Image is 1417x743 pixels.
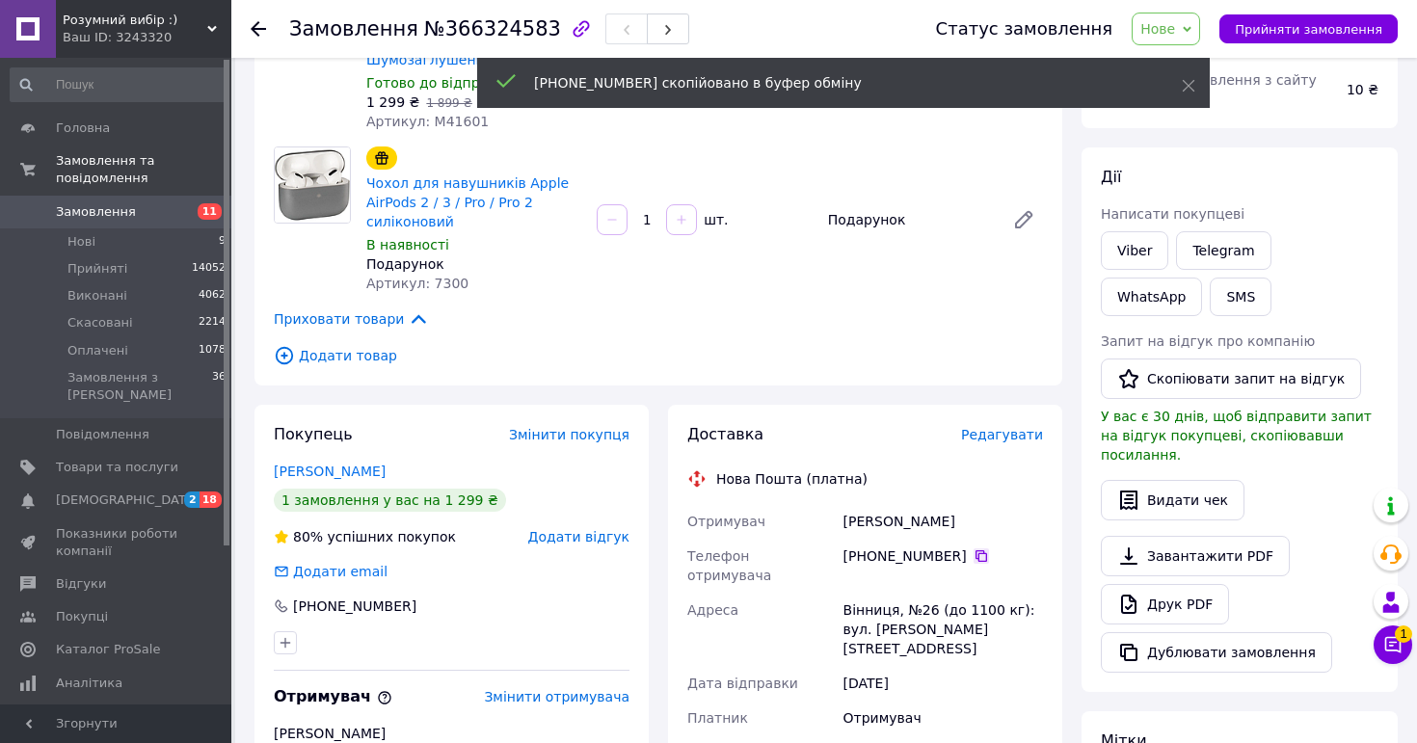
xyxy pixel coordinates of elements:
[67,314,133,332] span: Скасовані
[1374,625,1412,664] button: Чат з покупцем1
[509,427,629,442] span: Змінити покупця
[1101,536,1290,576] a: Завантажити PDF
[366,175,569,229] a: Чохол для навушників Apple AirPods 2 / 3 / Pro / Pro 2 силіконовий
[843,546,1043,566] div: [PHONE_NUMBER]
[1176,231,1270,270] a: Telegram
[366,237,449,252] span: В наявності
[534,73,1134,93] div: [PHONE_NUMBER] скопійовано в буфер обміну
[198,203,222,220] span: 11
[687,548,771,583] span: Телефон отримувача
[528,529,629,544] span: Додати відгук
[291,562,389,581] div: Додати email
[10,67,227,102] input: Пошук
[184,491,200,508] span: 2
[200,491,222,508] span: 18
[274,687,392,705] span: Отримувач
[1101,231,1168,270] a: Viber
[366,94,419,110] span: 1 299 ₴
[63,12,207,29] span: Розумний вибір :)
[840,593,1047,666] div: Вінниця, №26 (до 1100 кг): вул. [PERSON_NAME][STREET_ADDRESS]
[272,562,389,581] div: Додати email
[1101,584,1229,624] a: Друк PDF
[936,19,1113,39] div: Статус замовлення
[1101,358,1361,399] button: Скопіювати запит на відгук
[56,459,178,476] span: Товари та послуги
[289,17,418,40] span: Замовлення
[274,308,429,330] span: Приховати товари
[1101,206,1244,222] span: Написати покупцеві
[366,276,468,291] span: Артикул: 7300
[1210,278,1271,316] button: SMS
[56,641,160,658] span: Каталог ProSale
[56,608,108,625] span: Покупці
[56,203,136,221] span: Замовлення
[1395,625,1412,643] span: 1
[840,701,1047,735] div: Отримувач
[1101,480,1244,520] button: Видати чек
[687,425,763,443] span: Доставка
[67,369,212,404] span: Замовлення з [PERSON_NAME]
[67,260,127,278] span: Прийняті
[1101,333,1315,349] span: Запит на відгук про компанію
[56,675,122,692] span: Аналітика
[711,469,872,489] div: Нова Пошта (платна)
[274,425,353,443] span: Покупець
[56,152,231,187] span: Замовлення та повідомлення
[699,210,730,229] div: шт.
[840,666,1047,701] div: [DATE]
[275,147,350,223] img: Чохол для навушників Apple AirPods 2 / 3 / Pro / Pro 2 силіконовий
[199,287,226,305] span: 4062
[484,689,629,704] span: Змінити отримувача
[63,29,231,46] div: Ваш ID: 3243320
[1101,409,1372,463] span: У вас є 30 днів, щоб відправити запит на відгук покупцеві, скопіювавши посилання.
[1235,22,1382,37] span: Прийняти замовлення
[366,114,489,129] span: Артикул: М41601
[291,597,418,616] div: [PHONE_NUMBER]
[820,206,997,233] div: Подарунок
[1101,278,1202,316] a: WhatsApp
[1004,200,1043,239] a: Редагувати
[67,233,95,251] span: Нові
[56,575,106,593] span: Відгуки
[366,254,581,274] div: Подарунок
[687,514,765,529] span: Отримувач
[56,525,178,560] span: Показники роботи компанії
[274,489,506,512] div: 1 замовлення у вас на 1 299 ₴
[67,342,128,359] span: Оплачені
[1335,68,1390,111] div: 10 ₴
[424,17,561,40] span: №366324583
[687,676,798,691] span: Дата відправки
[426,96,471,110] span: 1 899 ₴
[840,504,1047,539] div: [PERSON_NAME]
[56,491,199,509] span: [DEMOGRAPHIC_DATA]
[274,464,386,479] a: [PERSON_NAME]
[274,527,456,546] div: успішних покупок
[199,314,226,332] span: 2214
[687,710,748,726] span: Платник
[687,602,738,618] span: Адреса
[293,529,323,544] span: 80%
[1219,14,1398,43] button: Прийняти замовлення
[1140,21,1175,37] span: Нове
[1101,168,1121,186] span: Дії
[56,426,149,443] span: Повідомлення
[219,233,226,251] span: 9
[1101,72,1321,107] span: Комісія за замовлення з сайту
[251,19,266,39] div: Повернутися назад
[192,260,226,278] span: 14052
[366,75,513,91] span: Готово до відправки
[1101,632,1332,673] button: Дублювати замовлення
[56,119,110,137] span: Головна
[212,369,226,404] span: 36
[199,342,226,359] span: 1078
[961,427,1043,442] span: Редагувати
[274,724,629,743] div: [PERSON_NAME]
[67,287,127,305] span: Виконані
[274,345,1043,366] span: Додати товар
